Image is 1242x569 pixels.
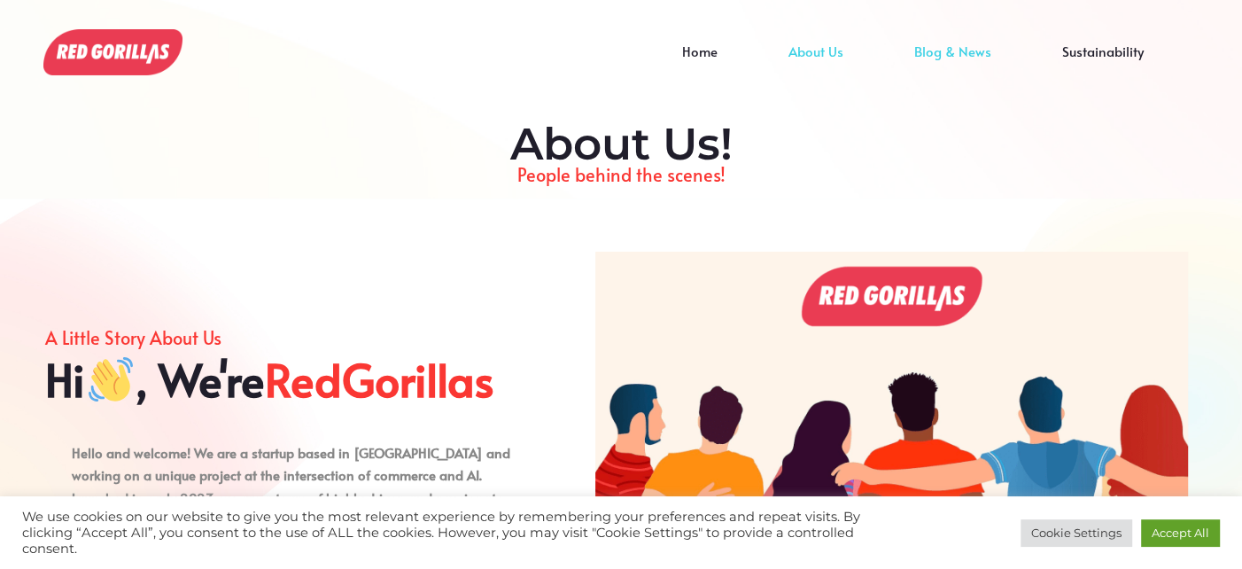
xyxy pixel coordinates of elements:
strong: Hello and welcome! We are a startup based in [GEOGRAPHIC_DATA] and working on a unique project at... [72,443,523,552]
a: Sustainability [1027,51,1179,78]
a: Blog & News [879,51,1027,78]
img: About Us! [43,29,182,75]
a: Accept All [1141,519,1220,547]
h2: Hi , We're [45,353,542,406]
a: About Us [753,51,879,78]
div: We use cookies on our website to give you the most relevant experience by remembering your prefer... [22,509,860,557]
p: A Little Story About Us [45,323,542,353]
h2: About Us! [54,118,1188,171]
a: Cookie Settings [1021,519,1132,547]
img: 👋 [89,357,133,401]
span: RedGorillas [265,353,494,406]
p: People behind the scenes! [54,160,1188,190]
a: Home [647,51,753,78]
